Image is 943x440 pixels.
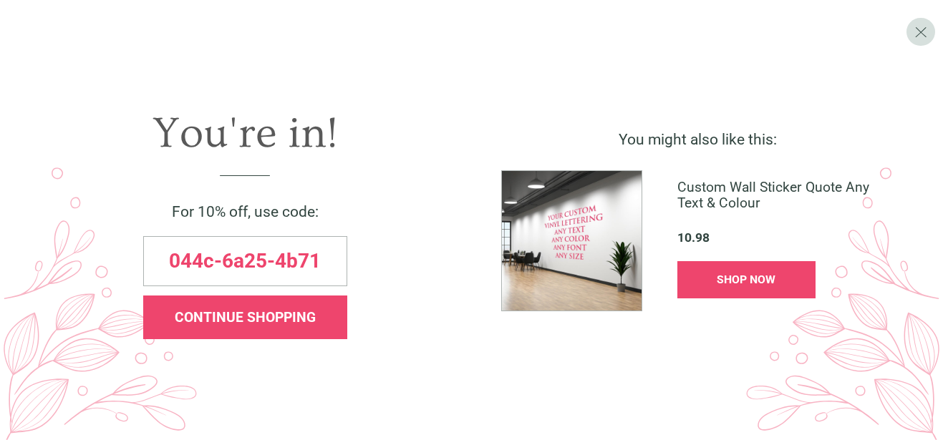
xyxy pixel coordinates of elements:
span: CONTINUE SHOPPING [175,309,316,326]
img: %5BWS-74142-XS-F-DI_1754659053552.jpg [501,170,642,311]
span: 044c-6a25-4b71 [169,251,321,271]
span: SHOP NOW [717,273,775,286]
span: You're in! [153,109,337,158]
span: You might also like this: [619,131,777,148]
span: Custom Wall Sticker Quote Any Text & Colour [677,180,894,210]
span: X [914,22,927,41]
span: For 10% off, use code: [172,203,319,220]
span: 10.98 [677,232,710,245]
